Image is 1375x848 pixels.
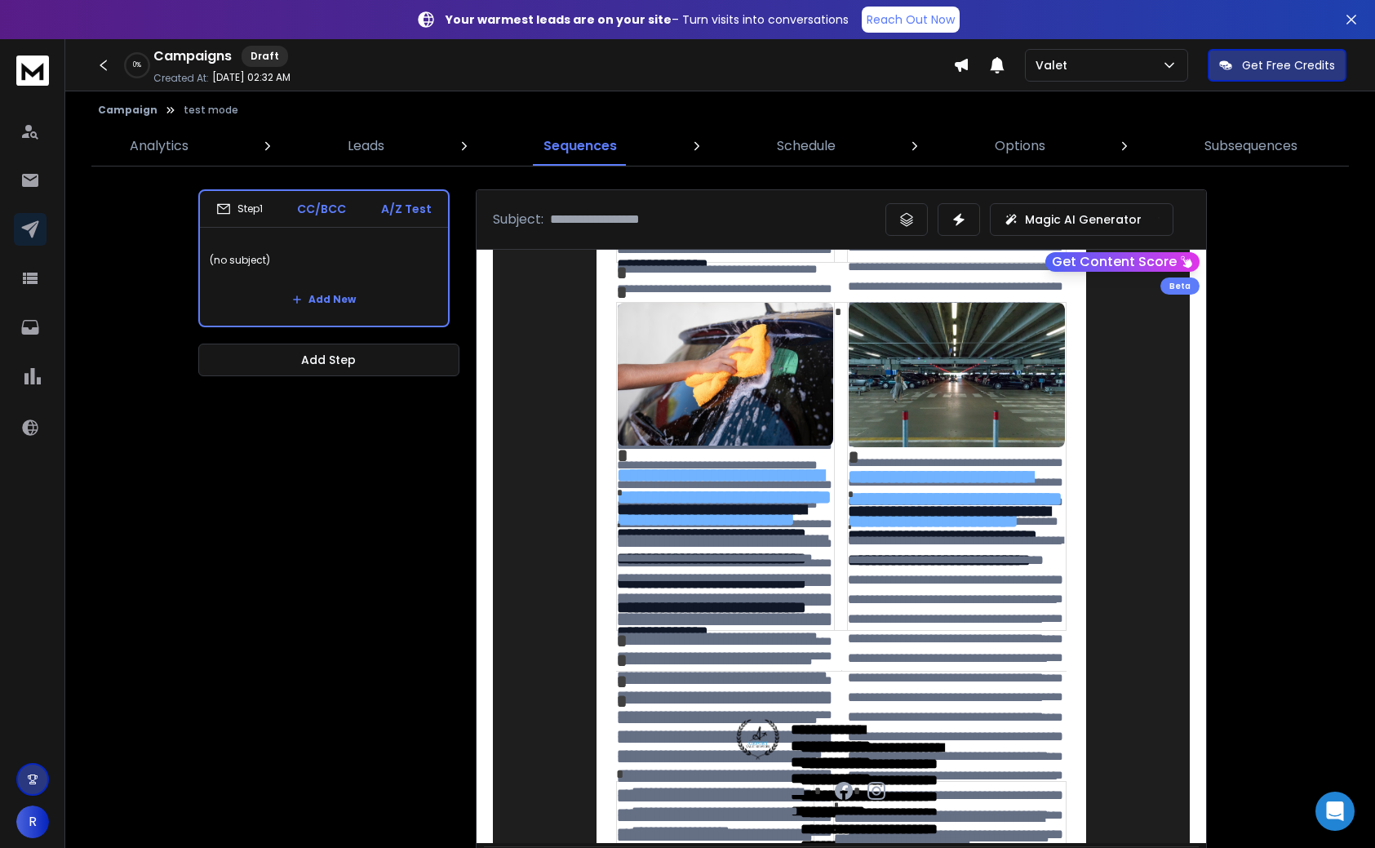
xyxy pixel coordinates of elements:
[725,712,791,767] img: ckkfWC978w8udXwwrr0FcKC27rorYg.png
[242,46,288,67] div: Draft
[834,782,854,800] img: gaASdi1uXUND81eVst6tUim2wRk3AQ.png
[767,127,845,166] a: Schedule
[1208,49,1346,82] button: Get Free Credits
[985,127,1055,166] a: Options
[348,136,384,156] p: Leads
[867,11,955,28] p: Reach Out Now
[534,127,627,166] a: Sequences
[1045,252,1200,272] button: Get Content Score
[153,47,232,66] h1: Campaigns
[1160,277,1200,295] div: Beta
[212,71,291,84] p: [DATE] 02:32 AM
[120,127,198,166] a: Analytics
[446,11,672,28] strong: Your warmest leads are on your site
[198,344,459,376] button: Add Step
[617,303,834,446] img: close-up-car-care-washing_23-2149172896.jpg
[990,203,1173,236] button: Magic AI Generator
[133,60,141,70] p: 0 %
[153,72,209,85] p: Created At:
[1025,211,1142,228] p: Magic AI Generator
[16,806,49,838] button: R
[848,303,1066,448] img: GjrrA0haBvAI1jg1FN3icok4WPPz4B.jpeg
[98,104,157,117] button: Campaign
[493,210,543,229] p: Subject:
[1204,136,1297,156] p: Subsequences
[1195,127,1307,166] a: Subsequences
[381,201,432,217] p: A/Z Test
[338,127,394,166] a: Leads
[862,7,960,33] a: Reach Out Now
[184,104,238,117] p: test mode
[297,201,346,217] p: CC/BCC
[995,136,1045,156] p: Options
[130,136,189,156] p: Analytics
[216,202,263,216] div: Step 1
[210,238,438,283] p: (no subject)
[198,189,450,327] li: Step1CC/BCCA/Z Test(no subject)Add New
[1036,57,1074,73] p: Valet
[867,782,886,800] img: CBNs3J0zmAGPzU5hjGuANH4aK3O6RR.png
[777,136,836,156] p: Schedule
[1315,792,1355,831] div: Open Intercom Messenger
[279,283,369,316] button: Add New
[1242,57,1335,73] p: Get Free Credits
[543,136,617,156] p: Sequences
[16,55,49,86] img: logo
[446,11,849,28] p: – Turn visits into conversations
